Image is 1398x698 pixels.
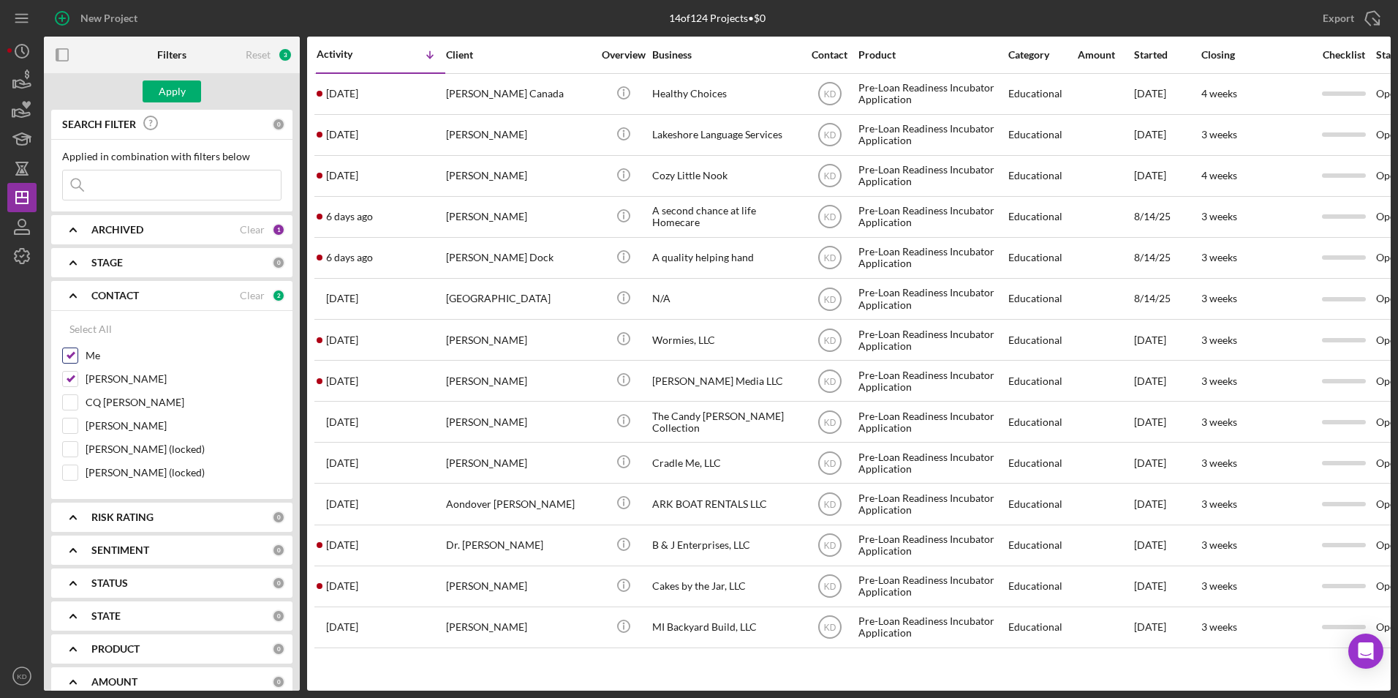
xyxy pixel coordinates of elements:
div: 8/14/25 [1134,279,1200,318]
div: Pre-Loan Readiness Incubator Application [858,320,1005,359]
div: Pre-Loan Readiness Incubator Application [858,402,1005,441]
time: 3 weeks [1201,538,1237,551]
div: A second chance at life Homecare [652,198,798,236]
text: KD [823,335,836,345]
time: 2025-08-11 17:35 [326,498,358,510]
div: Pre-Loan Readiness Incubator Application [858,279,1005,318]
text: KD [17,672,26,680]
text: KD [823,623,836,633]
div: Select All [69,315,112,344]
div: [PERSON_NAME] [446,198,592,236]
div: Pre-Loan Readiness Incubator Application [858,526,1005,565]
div: Started [1134,49,1200,61]
div: [DATE] [1134,320,1200,359]
div: Educational [1008,279,1076,318]
div: Client [446,49,592,61]
div: Clear [240,290,265,301]
time: 2025-08-12 21:44 [326,416,358,428]
div: 0 [272,511,285,524]
time: 3 weeks [1201,498,1237,510]
time: 2025-08-08 20:55 [326,621,358,633]
time: 2025-08-13 04:51 [326,375,358,387]
time: 2025-08-11 18:54 [326,457,358,469]
div: Checklist [1312,49,1375,61]
b: CONTACT [91,290,139,301]
div: Amount [1078,49,1133,61]
div: [PERSON_NAME] Media LLC [652,361,798,400]
div: Educational [1008,320,1076,359]
div: Educational [1008,443,1076,482]
b: STATE [91,610,121,622]
div: 0 [272,609,285,623]
div: A quality helping hand [652,239,798,277]
label: [PERSON_NAME] [86,419,282,433]
div: [DATE] [1134,484,1200,523]
text: KD [823,500,836,510]
div: 0 [272,544,285,557]
div: Contact [802,49,857,61]
div: ARK BOAT RENTALS LLC [652,484,798,523]
div: [DATE] [1134,526,1200,565]
div: Export [1323,4,1354,33]
text: KD [823,253,836,263]
div: B & J Enterprises, LLC [652,526,798,565]
label: [PERSON_NAME] [86,372,282,386]
div: Clear [240,224,265,236]
time: 2025-08-15 20:44 [326,170,358,181]
time: 3 weeks [1201,128,1237,140]
text: KD [823,212,836,222]
div: 0 [272,675,285,688]
div: Dr. [PERSON_NAME] [446,526,592,565]
div: Aondover [PERSON_NAME] [446,484,592,523]
div: Lakeshore Language Services [652,116,798,154]
div: 0 [272,118,285,131]
div: 0 [272,256,285,269]
div: [PERSON_NAME] Dock [446,239,592,277]
text: KD [823,171,836,181]
div: [PERSON_NAME] Canada [446,75,592,113]
div: [DATE] [1134,402,1200,441]
text: KD [823,458,836,468]
div: 0 [272,577,285,590]
time: 3 weeks [1201,334,1237,346]
div: Product [858,49,1005,61]
time: 2025-08-14 15:17 [326,252,373,263]
button: Export [1308,4,1391,33]
div: Educational [1008,526,1076,565]
div: Cakes by the Jar, LLC [652,567,798,606]
text: KD [823,541,836,551]
div: [DATE] [1134,443,1200,482]
text: KD [823,294,836,304]
time: 3 weeks [1201,375,1237,387]
div: Pre-Loan Readiness Incubator Application [858,75,1005,113]
div: Educational [1008,361,1076,400]
b: STATUS [91,577,128,589]
text: KD [823,376,836,386]
b: AMOUNT [91,676,137,688]
b: SENTIMENT [91,544,149,556]
label: [PERSON_NAME] (locked) [86,465,282,480]
button: New Project [44,4,152,33]
time: 3 weeks [1201,416,1237,428]
div: [DATE] [1134,157,1200,195]
div: [PERSON_NAME] [446,361,592,400]
div: Pre-Loan Readiness Incubator Application [858,116,1005,154]
div: The Candy [PERSON_NAME] Collection [652,402,798,441]
label: Me [86,348,282,363]
div: Pre-Loan Readiness Incubator Application [858,157,1005,195]
button: Select All [62,315,119,344]
button: KD [7,661,37,691]
div: [DATE] [1134,116,1200,154]
div: New Project [80,4,137,33]
time: 3 weeks [1201,579,1237,592]
div: Cradle Me, LLC [652,443,798,482]
time: 3 weeks [1201,620,1237,633]
div: [PERSON_NAME] [446,608,592,647]
div: Business [652,49,798,61]
div: Pre-Loan Readiness Incubator Application [858,239,1005,277]
div: Wormies, LLC [652,320,798,359]
text: KD [823,130,836,140]
div: 8/14/25 [1134,198,1200,236]
time: 3 weeks [1201,210,1237,222]
div: 0 [272,642,285,656]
